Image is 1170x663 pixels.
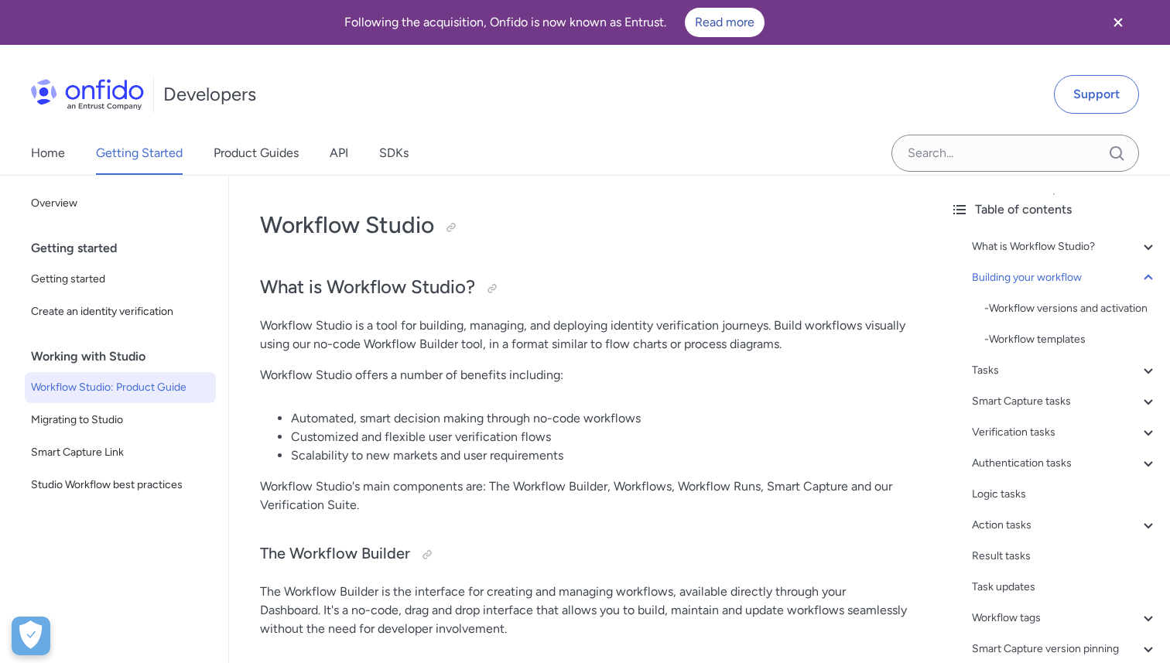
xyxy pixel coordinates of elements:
[972,547,1158,566] a: Result tasks
[972,640,1158,658] a: Smart Capture version pinning
[984,299,1158,318] a: -Workflow versions and activation
[31,233,222,264] div: Getting started
[984,330,1158,349] a: -Workflow templates
[972,516,1158,535] a: Action tasks
[31,476,210,494] span: Studio Workflow best practices
[25,264,216,295] a: Getting started
[891,135,1139,172] input: Onfido search input field
[1090,3,1147,42] button: Close banner
[972,423,1158,442] a: Verification tasks
[260,366,907,384] p: Workflow Studio offers a number of benefits including:
[31,302,210,321] span: Create an identity verification
[972,578,1158,596] a: Task updates
[25,188,216,219] a: Overview
[31,341,222,372] div: Working with Studio
[31,443,210,462] span: Smart Capture Link
[1109,13,1127,32] svg: Close banner
[25,372,216,403] a: Workflow Studio: Product Guide
[31,270,210,289] span: Getting started
[972,361,1158,380] a: Tasks
[330,132,348,175] a: API
[12,617,50,655] div: Cookie Preferences
[972,238,1158,256] a: What is Workflow Studio?
[260,316,907,354] p: Workflow Studio is a tool for building, managing, and deploying identity verification journeys. B...
[950,200,1158,219] div: Table of contents
[291,409,907,428] li: Automated, smart decision making through no-code workflows
[685,8,765,37] a: Read more
[25,296,216,327] a: Create an identity verification
[163,82,256,107] h1: Developers
[379,132,409,175] a: SDKs
[984,299,1158,318] div: - Workflow versions and activation
[972,485,1158,504] a: Logic tasks
[25,405,216,436] a: Migrating to Studio
[260,583,907,638] p: The Workflow Builder is the interface for creating and managing workflows, available directly thr...
[25,437,216,468] a: Smart Capture Link
[260,210,907,241] h1: Workflow Studio
[96,132,183,175] a: Getting Started
[972,392,1158,411] a: Smart Capture tasks
[291,428,907,446] li: Customized and flexible user verification flows
[31,411,210,429] span: Migrating to Studio
[214,132,299,175] a: Product Guides
[31,132,65,175] a: Home
[19,8,1090,37] div: Following the acquisition, Onfido is now known as Entrust.
[972,454,1158,473] a: Authentication tasks
[984,330,1158,349] div: - Workflow templates
[291,446,907,465] li: Scalability to new markets and user requirements
[31,194,210,213] span: Overview
[12,617,50,655] button: Open Preferences
[260,542,907,567] h3: The Workflow Builder
[31,378,210,397] span: Workflow Studio: Product Guide
[972,609,1158,627] a: Workflow tags
[260,477,907,514] p: Workflow Studio's main components are: The Workflow Builder, Workflows, Workflow Runs, Smart Capt...
[972,268,1158,287] a: Building your workflow
[25,470,216,501] a: Studio Workflow best practices
[31,79,144,110] img: Onfido Logo
[1054,75,1139,114] a: Support
[260,275,907,301] h2: What is Workflow Studio?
